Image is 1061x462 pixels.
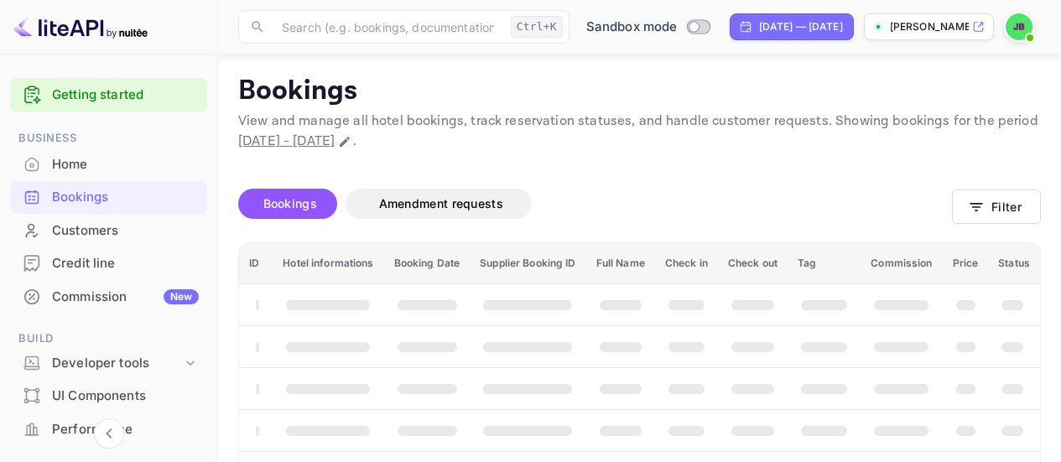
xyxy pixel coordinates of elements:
th: Commission [861,243,942,284]
th: Hotel informations [273,243,383,284]
th: Check in [655,243,718,284]
div: Bookings [10,181,207,214]
input: Search (e.g. bookings, documentation) [272,10,504,44]
th: Booking Date [384,243,471,284]
th: Supplier Booking ID [470,243,585,284]
a: Performance [10,413,207,444]
div: [DATE] — [DATE] [759,19,843,34]
a: UI Components [10,380,207,411]
span: Bookings [263,196,317,210]
div: Credit line [52,254,199,273]
div: UI Components [52,387,199,406]
img: LiteAPI logo [13,13,148,40]
a: Home [10,148,207,179]
div: Bookings [52,188,199,207]
span: Build [10,330,207,348]
div: Getting started [10,78,207,112]
th: Full Name [586,243,655,284]
div: Home [10,148,207,181]
span: Sandbox mode [586,18,678,37]
th: Tag [788,243,861,284]
span: [DATE] - [DATE] [238,132,335,150]
p: View and manage all hotel bookings, track reservation statuses, and handle customer requests. Sho... [238,112,1041,152]
div: Performance [10,413,207,446]
div: CommissionNew [10,281,207,314]
button: Collapse navigation [94,418,124,449]
div: Developer tools [52,354,182,373]
th: Status [988,243,1040,284]
a: Credit line [10,247,207,278]
div: Switch to Production mode [580,18,716,37]
p: Bookings [238,75,1041,108]
img: Justin Bossi [1006,13,1032,40]
th: ID [239,243,273,284]
th: Check out [718,243,788,284]
div: UI Components [10,380,207,413]
div: Ctrl+K [511,16,563,38]
p: [PERSON_NAME]-tdgkc.nui... [890,19,969,34]
div: Credit line [10,247,207,280]
div: Developer tools [10,349,207,378]
div: Performance [52,420,199,439]
button: Filter [952,189,1041,224]
a: Customers [10,215,207,246]
div: Home [52,155,199,174]
button: Change date range [336,133,353,150]
a: CommissionNew [10,281,207,312]
div: Commission [52,288,199,307]
a: Bookings [10,181,207,212]
div: Customers [10,215,207,247]
span: Amendment requests [379,196,503,210]
th: Price [943,243,989,284]
div: New [164,289,199,304]
div: Customers [52,221,199,241]
div: account-settings tabs [238,189,952,219]
span: Business [10,129,207,148]
a: Getting started [52,86,199,105]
